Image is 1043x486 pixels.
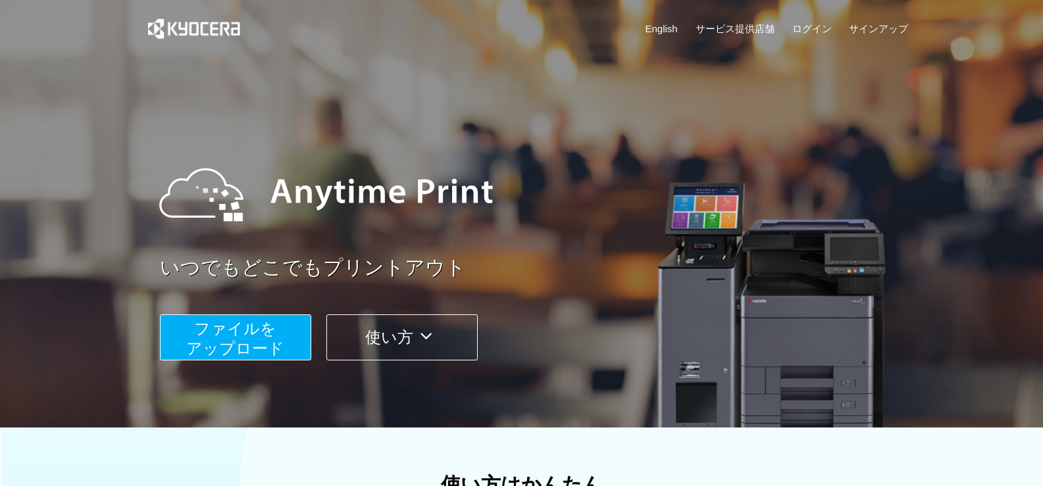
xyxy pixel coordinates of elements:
[160,314,311,360] button: ファイルを​​アップロード
[186,320,284,357] span: ファイルを ​​アップロード
[849,22,908,36] a: サインアップ
[696,22,775,36] a: サービス提供店舗
[160,254,917,282] a: いつでもどこでもプリントアウト
[792,22,832,36] a: ログイン
[326,314,478,360] button: 使い方
[646,22,678,36] a: English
